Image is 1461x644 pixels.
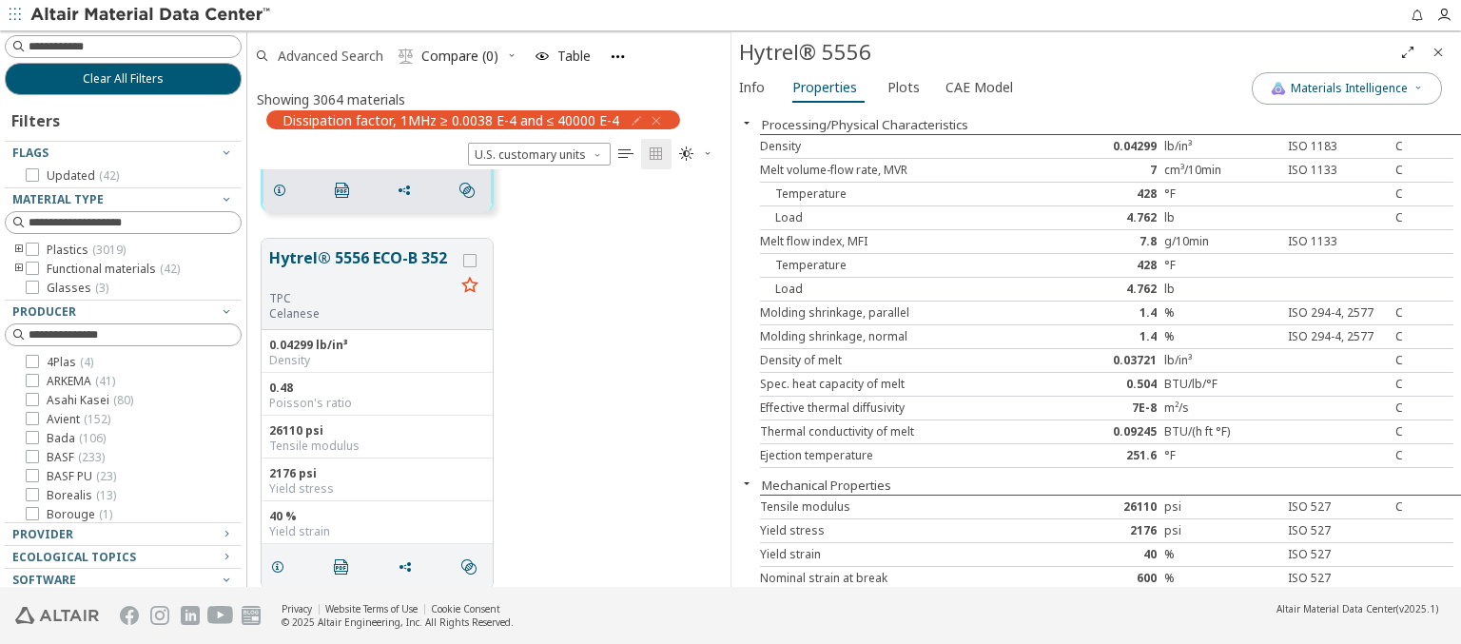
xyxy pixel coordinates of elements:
[269,423,485,439] div: 26110 psi
[47,507,112,522] span: Borouge
[1049,163,1165,178] div: 7
[1395,305,1453,321] div: C
[1049,234,1165,249] div: 7.8
[47,168,119,184] span: Updated
[15,607,99,624] img: Altair Engineering
[12,549,136,565] span: Ecological Topics
[1276,602,1396,615] span: Altair Material Data Center
[1395,163,1453,178] div: C
[257,90,405,108] div: Showing 3064 materials
[1395,353,1453,368] div: C
[762,477,891,494] button: Mechanical Properties
[47,243,126,258] span: Plastics
[760,163,1049,178] div: Melt volume-flow rate, MVR
[47,450,105,465] span: BASF
[1280,234,1396,249] div: ISO 1133
[453,548,493,586] button: Similar search
[945,72,1013,103] span: CAE Model
[325,548,365,586] button: PDF Download
[1049,258,1165,273] div: 428
[1280,571,1396,586] div: ISO 527
[739,37,1393,68] div: Hytrel® 5556
[1049,571,1165,586] div: 600
[282,602,312,615] a: Privacy
[1164,523,1280,538] div: psi
[5,95,69,141] div: Filters
[649,146,664,162] i: 
[78,449,105,465] span: ( 233 )
[760,281,803,297] span: Load
[421,49,498,63] span: Compare (0)
[269,396,485,411] div: Poisson's ratio
[96,487,116,503] span: ( 13 )
[451,171,491,209] button: Similar search
[1395,400,1453,416] div: C
[47,431,106,446] span: Bada
[1280,499,1396,515] div: ISO 527
[5,569,242,592] button: Software
[1423,37,1453,68] button: Close
[1049,400,1165,416] div: 7E-8
[672,139,721,169] button: Theme
[84,411,110,427] span: ( 152 )
[1280,523,1396,538] div: ISO 527
[1395,424,1453,439] div: C
[12,191,104,207] span: Material Type
[12,262,26,277] i: toogle group
[1280,163,1396,178] div: ISO 1133
[47,393,133,408] span: Asahi Kasei
[12,145,49,161] span: Flags
[1049,353,1165,368] div: 0.03721
[760,547,1049,562] div: Yield strain
[262,548,302,586] button: Details
[269,481,485,497] div: Yield stress
[760,448,1049,463] div: Ejection temperature
[760,424,1049,439] div: Thermal conductivity of melt
[1049,448,1165,463] div: 251.6
[269,291,455,306] div: TPC
[1164,448,1280,463] div: °F
[1164,377,1280,392] div: BTU/lb/°F
[1164,571,1280,586] div: %
[5,188,242,211] button: Material Type
[792,72,857,103] span: Properties
[282,615,514,629] div: © 2025 Altair Engineering, Inc. All Rights Reserved.
[1395,377,1453,392] div: C
[1395,139,1453,154] div: C
[641,139,672,169] button: Tile View
[461,559,477,575] i: 
[5,546,242,569] button: Ecological Topics
[269,246,455,291] button: Hytrel® 5556 ECO-B 352
[269,381,485,396] div: 0.48
[1049,547,1165,562] div: 40
[455,271,485,302] button: Favorite
[1164,210,1280,225] div: lb
[1164,258,1280,273] div: °F
[1164,282,1280,297] div: lb
[47,262,180,277] span: Functional materials
[1395,329,1453,344] div: C
[679,146,694,162] i: 
[47,469,116,484] span: BASF PU
[760,305,1049,321] div: Molding shrinkage, parallel
[325,602,418,615] a: Website Terms of Use
[1271,81,1286,96] img: AI Copilot
[760,353,1049,368] div: Density of melt
[113,392,133,408] span: ( 80 )
[269,338,485,353] div: 0.04299 lb/in³
[12,243,26,258] i: toogle group
[1049,210,1165,225] div: 4.762
[1280,305,1396,321] div: ISO 294-4, 2577
[760,400,1049,416] div: Effective thermal diffusivity
[1276,602,1438,615] div: (v2025.1)
[1164,139,1280,154] div: lb/in³
[278,49,383,63] span: Advanced Search
[1049,186,1165,202] div: 428
[1049,523,1165,538] div: 2176
[47,488,116,503] span: Borealis
[79,430,106,446] span: ( 106 )
[80,354,93,370] span: ( 4 )
[1395,448,1453,463] div: C
[1164,353,1280,368] div: lb/in³
[1164,305,1280,321] div: %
